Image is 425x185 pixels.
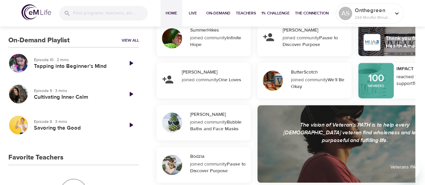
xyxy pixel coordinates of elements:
[218,77,241,83] strong: One Loves
[182,77,246,83] div: joined community
[390,164,421,171] div: Veterans PATH
[355,14,390,20] p: 244 Mindful Minutes
[8,53,29,73] button: Tapping into Beginner's Mind
[190,119,242,132] strong: Bubble Baths and Face Masks
[190,35,246,48] div: joined community
[368,83,384,88] p: Members
[206,10,230,17] span: On-Demand
[190,119,246,132] div: joined community
[291,69,349,76] div: ButterScotch
[368,73,384,83] p: 100
[355,6,390,14] p: Onthegreen
[22,4,51,20] img: logo
[190,27,248,34] div: SummerHikes
[123,117,139,133] a: Play Episode
[123,55,139,71] a: Play Episode
[73,6,148,20] input: Find programs, teachers, etc...
[34,125,118,132] h5: Savoring the Good
[122,38,139,43] a: View All
[123,86,139,102] a: Play Episode
[291,77,344,90] strong: We’ll Be Okay
[8,154,63,161] h3: Favorite Teachers
[190,161,246,174] div: joined community
[339,7,352,20] div: AS
[283,35,347,48] div: joined community
[8,84,29,104] button: Cultivating Inner Calm
[261,10,290,17] span: 1% Challenge
[236,10,256,17] span: Teachers
[283,35,338,48] strong: Pause to Discover Purpose
[34,63,118,70] h5: Tapping into Beginner's Mind
[291,77,347,90] div: joined community
[283,27,349,34] div: [PERSON_NAME]
[295,10,329,17] span: The Connection
[190,153,248,160] div: Bodzia
[34,94,118,101] h5: Cultivating Inner Calm
[34,119,118,125] p: Episode 8 · 3 mins
[8,115,29,135] button: Savoring the Good
[190,35,241,48] strong: Infinite Hope
[8,37,70,44] h3: On-Demand Playlist
[163,10,179,17] span: Home
[34,57,118,63] p: Episode 10 · 2 mins
[185,10,201,17] span: Live
[190,111,248,118] div: [PERSON_NAME]
[190,161,246,174] strong: Pause to Discover Purpose
[34,88,118,94] p: Episode 9 · 3 mins
[398,158,420,180] iframe: Button to launch messaging window
[182,69,248,76] div: [PERSON_NAME]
